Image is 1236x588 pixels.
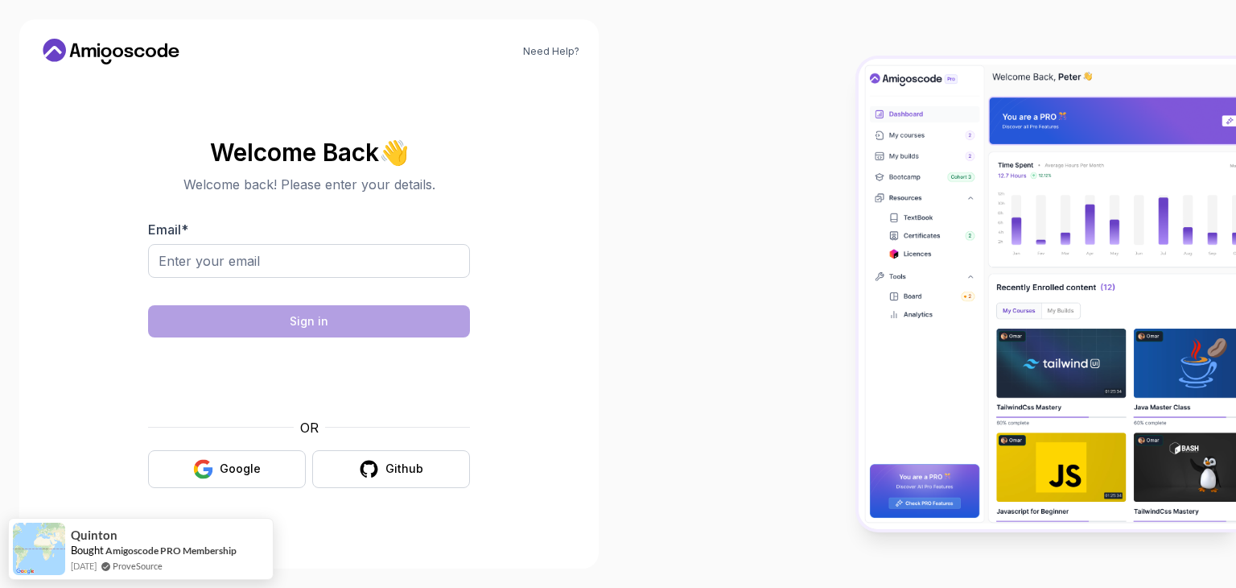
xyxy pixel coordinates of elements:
[113,561,163,571] a: ProveSource
[148,222,188,238] label: Email *
[39,39,183,64] a: Home link
[148,175,470,194] p: Welcome back! Please enter your details.
[290,313,328,329] div: Sign in
[71,544,104,557] span: Bought
[148,305,470,337] button: Sign in
[385,461,423,477] div: Github
[71,559,97,573] span: [DATE]
[148,244,470,278] input: Enter your email
[523,45,579,58] a: Need Help?
[148,450,306,488] button: Google
[148,139,470,165] h2: Welcome Back
[220,461,261,477] div: Google
[13,523,65,575] img: provesource social proof notification image
[859,59,1236,529] img: Amigoscode Dashboard
[312,450,470,488] button: Github
[378,138,410,166] span: 👋
[105,544,237,557] a: Amigoscode PRO Membership
[187,347,431,408] iframe: Widget contenente la casella di controllo per la sfida di sicurezza hCaptcha
[71,528,117,542] span: Quinton
[300,418,319,437] p: OR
